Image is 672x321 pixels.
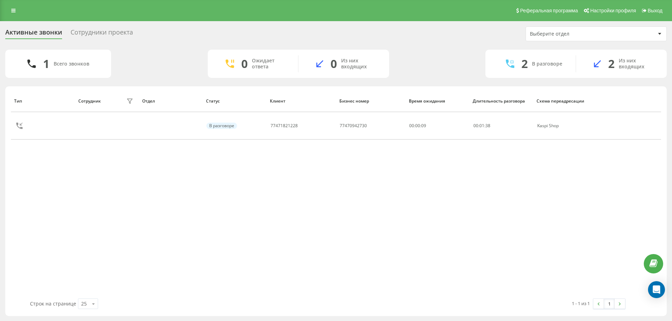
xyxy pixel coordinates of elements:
div: 25 [81,300,87,307]
div: 0 [241,57,248,70]
div: Open Intercom Messenger [648,281,665,298]
div: Клиент [270,99,333,104]
div: Отдел [142,99,199,104]
div: Сотрудники проекта [71,29,133,39]
div: Сотрудник [78,99,101,104]
span: 00 [473,123,478,129]
div: 77471821228 [271,123,298,128]
div: Тип [14,99,71,104]
div: В разговоре [532,61,562,67]
div: Бизнес номер [339,99,402,104]
div: 2 [521,57,528,70]
span: Строк на странице [30,300,76,307]
span: 38 [485,123,490,129]
a: 1 [604,299,615,309]
div: Активные звонки [5,29,62,39]
div: Схема переадресации [537,99,594,104]
div: Время ожидания [409,99,466,104]
span: Выход [648,8,662,13]
div: 2 [608,57,615,70]
div: 00:00:09 [409,123,465,128]
div: 77470942730 [340,123,367,128]
div: Из них входящих [341,58,379,70]
div: Ожидает ответа [252,58,287,70]
div: 0 [331,57,337,70]
span: 01 [479,123,484,129]
div: : : [473,123,490,128]
div: Из них входящих [619,58,656,70]
span: Реферальная программа [520,8,578,13]
div: Kaspi Shop [537,123,593,128]
div: 1 [43,57,49,70]
div: Статус [206,99,263,104]
div: Выберите отдел [530,31,614,37]
div: 1 - 1 из 1 [572,300,590,307]
div: Длительность разговора [473,99,530,104]
div: Всего звонков [54,61,89,67]
span: Настройки профиля [590,8,636,13]
div: В разговоре [206,123,237,129]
